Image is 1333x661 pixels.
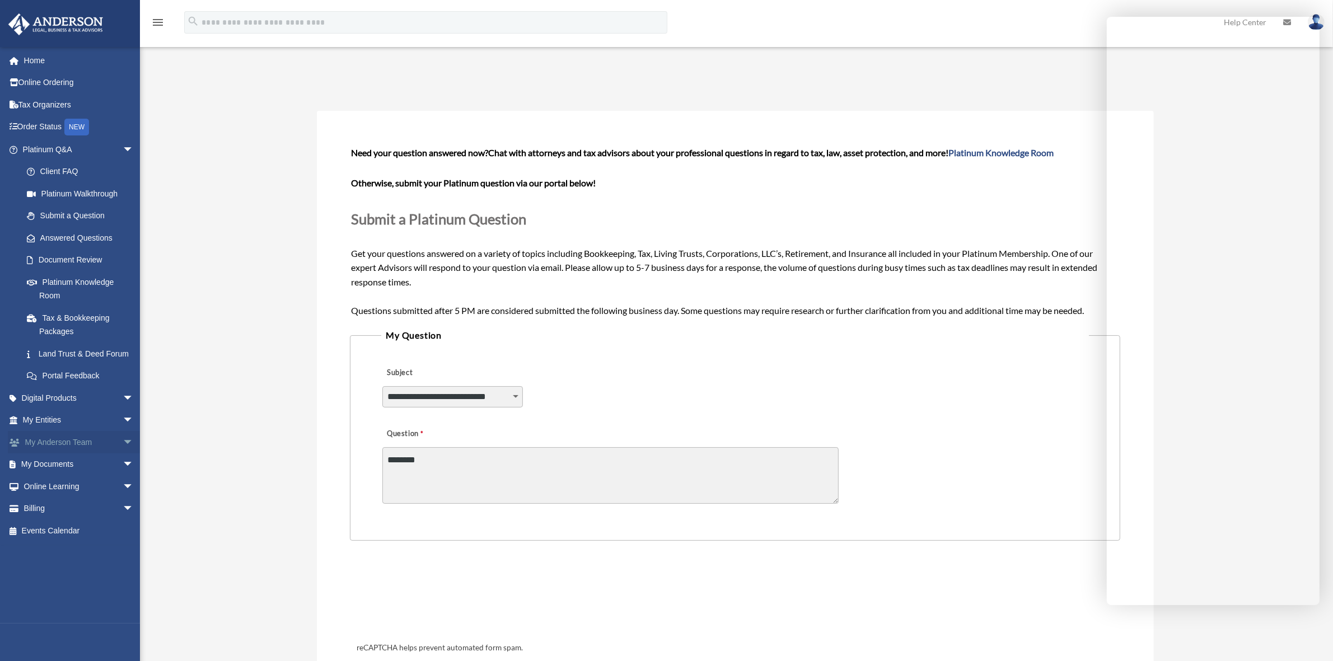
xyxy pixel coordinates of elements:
[123,475,145,498] span: arrow_drop_down
[16,307,151,343] a: Tax & Bookkeeping Packages
[123,409,145,432] span: arrow_drop_down
[8,409,151,432] a: My Entitiesarrow_drop_down
[64,119,89,135] div: NEW
[8,49,151,72] a: Home
[187,15,199,27] i: search
[16,182,151,205] a: Platinum Walkthrough
[1107,17,1320,605] iframe: Chat Window
[351,147,1119,316] span: Get your questions answered on a variety of topics including Bookkeeping, Tax, Living Trusts, Cor...
[8,138,151,161] a: Platinum Q&Aarrow_drop_down
[351,147,488,158] span: Need your question answered now?
[123,138,145,161] span: arrow_drop_down
[8,387,151,409] a: Digital Productsarrow_drop_down
[8,72,151,94] a: Online Ordering
[351,177,596,188] b: Otherwise, submit your Platinum question via our portal below!
[5,13,106,35] img: Anderson Advisors Platinum Portal
[16,365,151,387] a: Portal Feedback
[151,20,165,29] a: menu
[381,327,1088,343] legend: My Question
[948,147,1054,158] a: Platinum Knowledge Room
[123,431,145,454] span: arrow_drop_down
[16,271,151,307] a: Platinum Knowledge Room
[8,431,151,453] a: My Anderson Teamarrow_drop_down
[8,519,151,542] a: Events Calendar
[351,210,526,227] span: Submit a Platinum Question
[151,16,165,29] i: menu
[8,93,151,116] a: Tax Organizers
[123,387,145,410] span: arrow_drop_down
[382,426,469,442] label: Question
[8,453,151,476] a: My Documentsarrow_drop_down
[8,116,151,139] a: Order StatusNEW
[1308,14,1325,30] img: User Pic
[123,498,145,521] span: arrow_drop_down
[16,343,151,365] a: Land Trust & Deed Forum
[16,205,145,227] a: Submit a Question
[8,475,151,498] a: Online Learningarrow_drop_down
[353,575,523,619] iframe: reCAPTCHA
[123,453,145,476] span: arrow_drop_down
[8,498,151,520] a: Billingarrow_drop_down
[352,641,1117,655] div: reCAPTCHA helps prevent automated form spam.
[16,161,151,183] a: Client FAQ
[16,227,151,249] a: Answered Questions
[16,249,151,271] a: Document Review
[382,365,489,381] label: Subject
[488,147,1054,158] span: Chat with attorneys and tax advisors about your professional questions in regard to tax, law, ass...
